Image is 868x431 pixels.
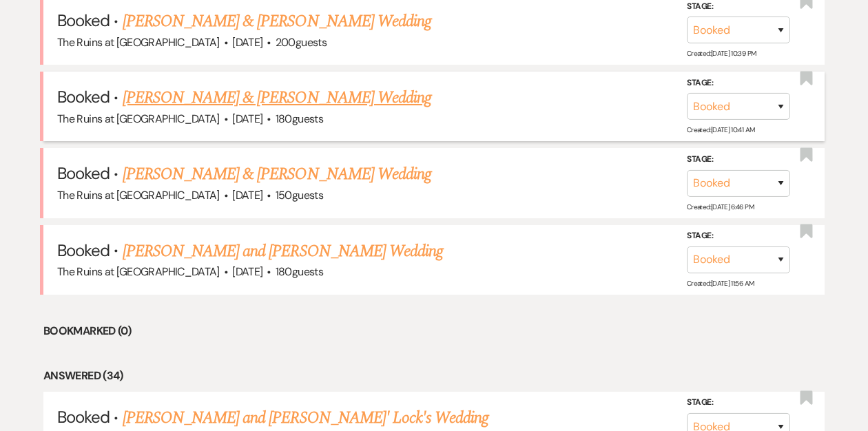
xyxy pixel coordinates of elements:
span: Booked [57,86,110,107]
a: [PERSON_NAME] & [PERSON_NAME] Wedding [123,85,431,110]
a: [PERSON_NAME] and [PERSON_NAME] Wedding [123,239,444,264]
label: Stage: [687,152,790,167]
span: The Ruins at [GEOGRAPHIC_DATA] [57,264,220,279]
span: [DATE] [232,35,262,50]
span: Booked [57,406,110,428]
span: Created: [DATE] 6:46 PM [687,202,754,211]
span: 200 guests [276,35,327,50]
span: Created: [DATE] 10:39 PM [687,49,756,58]
li: Answered (34) [43,367,825,385]
span: Booked [57,162,110,184]
label: Stage: [687,76,790,91]
a: [PERSON_NAME] & [PERSON_NAME] Wedding [123,162,431,187]
label: Stage: [687,229,790,244]
span: Booked [57,240,110,261]
span: The Ruins at [GEOGRAPHIC_DATA] [57,35,220,50]
span: Booked [57,10,110,31]
span: The Ruins at [GEOGRAPHIC_DATA] [57,188,220,202]
span: [DATE] [232,264,262,279]
a: [PERSON_NAME] and [PERSON_NAME]' Lock's Wedding [123,406,489,430]
span: 180 guests [276,264,323,279]
span: Created: [DATE] 11:56 AM [687,279,754,288]
span: [DATE] [232,112,262,126]
span: The Ruins at [GEOGRAPHIC_DATA] [57,112,220,126]
li: Bookmarked (0) [43,322,825,340]
span: Created: [DATE] 10:41 AM [687,125,754,134]
span: 150 guests [276,188,323,202]
span: 180 guests [276,112,323,126]
span: [DATE] [232,188,262,202]
a: [PERSON_NAME] & [PERSON_NAME] Wedding [123,9,431,34]
label: Stage: [687,395,790,410]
